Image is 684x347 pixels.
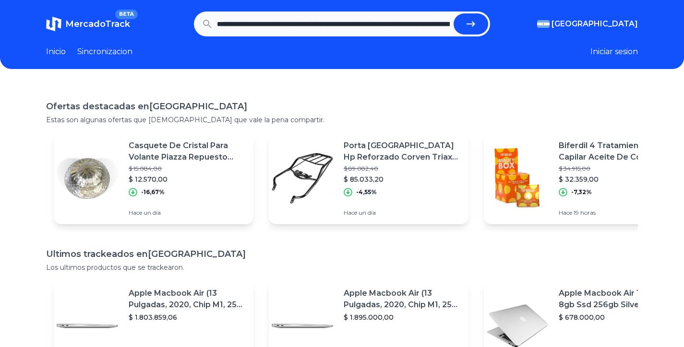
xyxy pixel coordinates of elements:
[344,209,461,217] p: Hace un día
[77,46,132,58] a: Sincronizacion
[484,132,684,224] a: Featured imageBiferdil 4 Tratamiento Capilar Aceite De Coco 24 Sachet 20g$ 34.915,00$ 32.359,00-7...
[141,188,165,196] p: -16,67%
[129,288,246,311] p: Apple Macbook Air (13 Pulgadas, 2020, Chip M1, 256 Gb De Ssd, 8 Gb De Ram) - Plata
[115,10,138,19] span: BETA
[571,188,592,196] p: -7,32%
[590,46,638,58] button: Iniciar sesion
[559,140,676,163] p: Biferdil 4 Tratamiento Capilar Aceite De Coco 24 Sachet 20g
[537,20,550,28] img: Argentina
[46,115,638,125] p: Estas son algunas ofertas que [DEMOGRAPHIC_DATA] que vale la pena compartir.
[344,140,461,163] p: Porta [GEOGRAPHIC_DATA] Hp Reforzado Corven Triax 150 200 250 R3
[269,132,468,224] a: Featured imagePorta [GEOGRAPHIC_DATA] Hp Reforzado Corven Triax 150 200 250 R3$ 89.082,40$ 85.033...
[269,145,336,212] img: Featured image
[54,145,121,212] img: Featured image
[46,100,638,113] h1: Ofertas destacadas en [GEOGRAPHIC_DATA]
[54,132,253,224] a: Featured imageCasquete De Cristal Para Volante Piazza Repuesto Pack X3 Un$ 15.084,00$ 12.570,00-1...
[129,174,246,184] p: $ 12.570,00
[129,165,246,173] p: $ 15.084,00
[559,174,676,184] p: $ 32.359,00
[129,312,246,322] p: $ 1.803.859,06
[484,145,551,212] img: Featured image
[344,174,461,184] p: $ 85.033,20
[46,263,638,272] p: Los ultimos productos que se trackearon.
[46,16,61,32] img: MercadoTrack
[46,46,66,58] a: Inicio
[344,312,461,322] p: $ 1.895.000,00
[537,18,638,30] button: [GEOGRAPHIC_DATA]
[129,209,246,217] p: Hace un día
[356,188,377,196] p: -4,55%
[559,288,676,311] p: Apple Macbook Air 13 Core I5 8gb Ssd 256gb Silver
[559,312,676,322] p: $ 678.000,00
[129,140,246,163] p: Casquete De Cristal Para Volante Piazza Repuesto Pack X3 Un
[65,19,130,29] span: MercadoTrack
[344,288,461,311] p: Apple Macbook Air (13 Pulgadas, 2020, Chip M1, 256 Gb De Ssd, 8 Gb De Ram) - Plata
[559,209,676,217] p: Hace 19 horas
[344,165,461,173] p: $ 89.082,40
[46,247,638,261] h1: Ultimos trackeados en [GEOGRAPHIC_DATA]
[552,18,638,30] span: [GEOGRAPHIC_DATA]
[559,165,676,173] p: $ 34.915,00
[46,16,130,32] a: MercadoTrackBETA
